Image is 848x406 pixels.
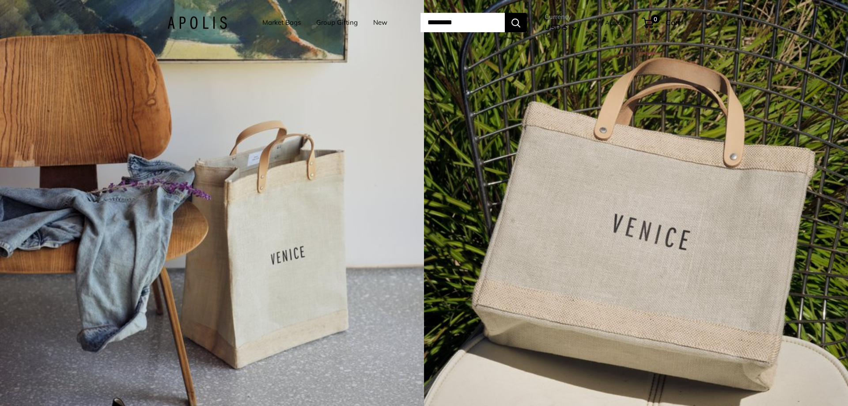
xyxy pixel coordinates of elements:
[505,13,527,32] button: Search
[262,16,301,29] a: Market Bags
[545,20,577,34] button: USD $
[316,16,358,29] a: Group Gifting
[420,13,505,32] input: Search...
[643,15,681,30] a: 0 Cart
[545,23,568,32] span: USD $
[373,16,387,29] a: New
[545,11,577,23] span: Currency
[167,16,227,29] img: Apolis
[596,17,627,28] a: My Account
[651,15,660,23] span: 0
[666,18,681,27] span: Cart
